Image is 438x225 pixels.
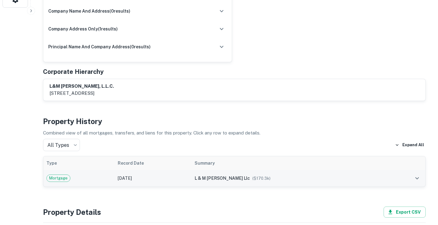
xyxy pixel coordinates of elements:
[115,156,191,170] th: Record Date
[49,90,114,97] p: [STREET_ADDRESS]
[48,43,151,50] h6: principal name and company address ( 0 results)
[43,207,101,218] h4: Property Details
[43,67,104,76] h5: Corporate Hierarchy
[393,140,426,150] button: Expand All
[43,129,426,137] p: Combined view of all mortgages, transfers, and liens for this property. Click any row to expand d...
[252,176,270,181] span: ($ 170.3k )
[115,170,191,187] td: [DATE]
[412,173,422,183] button: expand row
[195,176,250,181] span: l & m [PERSON_NAME] llc
[407,176,438,205] iframe: Chat Widget
[43,116,426,127] h4: Property History
[49,83,114,90] h6: l&m [PERSON_NAME], l.l.c.
[384,207,426,218] button: Export CSV
[48,8,130,14] h6: company name and address ( 0 results)
[48,26,118,32] h6: company address only ( 1 results)
[43,156,115,170] th: Type
[47,175,70,181] span: Mortgage
[191,156,386,170] th: Summary
[43,139,80,151] div: All Types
